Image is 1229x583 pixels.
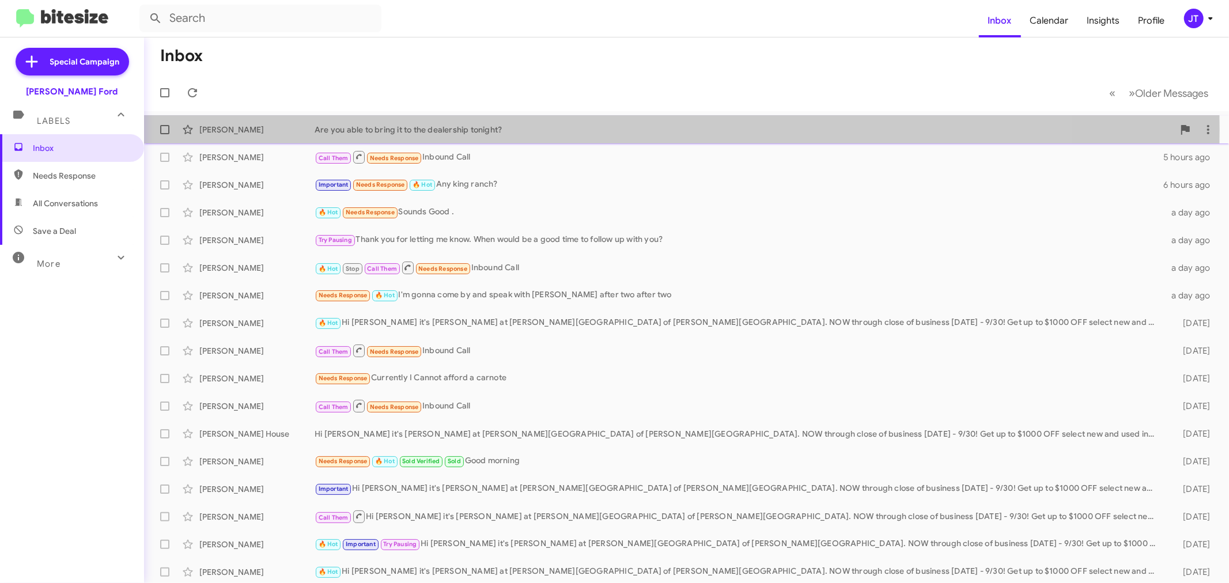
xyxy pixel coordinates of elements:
[1163,428,1220,440] div: [DATE]
[315,455,1163,468] div: Good morning
[315,206,1163,219] div: Sounds Good .
[319,209,338,216] span: 🔥 Hot
[315,289,1163,302] div: I'm gonna come by and speak with [PERSON_NAME] after two after two
[199,428,315,440] div: [PERSON_NAME] House
[1163,400,1220,412] div: [DATE]
[319,568,338,576] span: 🔥 Hot
[37,116,70,126] span: Labels
[319,236,352,244] span: Try Pausing
[418,265,467,272] span: Needs Response
[1163,539,1220,550] div: [DATE]
[370,348,419,355] span: Needs Response
[1163,179,1220,191] div: 6 hours ago
[50,56,120,67] span: Special Campaign
[199,124,315,135] div: [PERSON_NAME]
[979,4,1021,37] a: Inbox
[315,260,1163,275] div: Inbound Call
[315,565,1163,578] div: Hi [PERSON_NAME] it's [PERSON_NAME] at [PERSON_NAME][GEOGRAPHIC_DATA] of [PERSON_NAME][GEOGRAPHIC...
[199,345,315,357] div: [PERSON_NAME]
[315,399,1163,413] div: Inbound Call
[199,179,315,191] div: [PERSON_NAME]
[402,457,440,465] span: Sold Verified
[33,170,131,181] span: Needs Response
[199,207,315,218] div: [PERSON_NAME]
[315,233,1163,247] div: Thank you for letting me know. When would be a good time to follow up with you?
[1078,4,1129,37] a: Insights
[315,124,1174,135] div: Are you able to bring it to the dealership tonight?
[199,152,315,163] div: [PERSON_NAME]
[1129,4,1174,37] a: Profile
[199,456,315,467] div: [PERSON_NAME]
[199,317,315,329] div: [PERSON_NAME]
[1163,345,1220,357] div: [DATE]
[1163,207,1220,218] div: a day ago
[319,540,338,548] span: 🔥 Hot
[319,403,349,411] span: Call Them
[1163,483,1220,495] div: [DATE]
[1163,373,1220,384] div: [DATE]
[1135,87,1208,100] span: Older Messages
[375,291,395,299] span: 🔥 Hot
[383,540,417,548] span: Try Pausing
[1163,262,1220,274] div: a day ago
[199,483,315,495] div: [PERSON_NAME]
[1103,81,1215,105] nav: Page navigation example
[1163,317,1220,329] div: [DATE]
[199,400,315,412] div: [PERSON_NAME]
[319,181,349,188] span: Important
[319,514,349,521] span: Call Them
[319,319,338,327] span: 🔥 Hot
[315,178,1163,191] div: Any king ranch?
[33,198,98,209] span: All Conversations
[33,142,131,154] span: Inbox
[367,265,397,272] span: Call Them
[315,343,1163,358] div: Inbound Call
[315,428,1163,440] div: Hi [PERSON_NAME] it's [PERSON_NAME] at [PERSON_NAME][GEOGRAPHIC_DATA] of [PERSON_NAME][GEOGRAPHIC...
[319,457,368,465] span: Needs Response
[1163,566,1220,578] div: [DATE]
[1109,86,1115,100] span: «
[199,511,315,523] div: [PERSON_NAME]
[1122,81,1215,105] button: Next
[375,457,395,465] span: 🔥 Hot
[319,265,338,272] span: 🔥 Hot
[370,154,419,162] span: Needs Response
[1021,4,1078,37] span: Calendar
[356,181,405,188] span: Needs Response
[315,482,1163,495] div: Hi [PERSON_NAME] it's [PERSON_NAME] at [PERSON_NAME][GEOGRAPHIC_DATA] of [PERSON_NAME][GEOGRAPHIC...
[315,372,1163,385] div: Currently I Cannot afford a carnote
[1163,456,1220,467] div: [DATE]
[1174,9,1216,28] button: JT
[315,316,1163,330] div: Hi [PERSON_NAME] it's [PERSON_NAME] at [PERSON_NAME][GEOGRAPHIC_DATA] of [PERSON_NAME][GEOGRAPHIC...
[199,539,315,550] div: [PERSON_NAME]
[370,403,419,411] span: Needs Response
[27,86,118,97] div: [PERSON_NAME] Ford
[1102,81,1122,105] button: Previous
[1163,234,1220,246] div: a day ago
[1184,9,1204,28] div: JT
[1129,86,1135,100] span: »
[199,290,315,301] div: [PERSON_NAME]
[315,150,1163,164] div: Inbound Call
[1163,152,1220,163] div: 5 hours ago
[319,348,349,355] span: Call Them
[448,457,461,465] span: Sold
[160,47,203,65] h1: Inbox
[1163,290,1220,301] div: a day ago
[319,485,349,493] span: Important
[139,5,381,32] input: Search
[319,374,368,382] span: Needs Response
[315,509,1163,524] div: Hi [PERSON_NAME] it's [PERSON_NAME] at [PERSON_NAME][GEOGRAPHIC_DATA] of [PERSON_NAME][GEOGRAPHIC...
[319,154,349,162] span: Call Them
[346,265,360,272] span: Stop
[346,209,395,216] span: Needs Response
[413,181,432,188] span: 🔥 Hot
[315,537,1163,551] div: Hi [PERSON_NAME] it's [PERSON_NAME] at [PERSON_NAME][GEOGRAPHIC_DATA] of [PERSON_NAME][GEOGRAPHIC...
[346,540,376,548] span: Important
[1163,511,1220,523] div: [DATE]
[16,48,129,75] a: Special Campaign
[37,259,60,269] span: More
